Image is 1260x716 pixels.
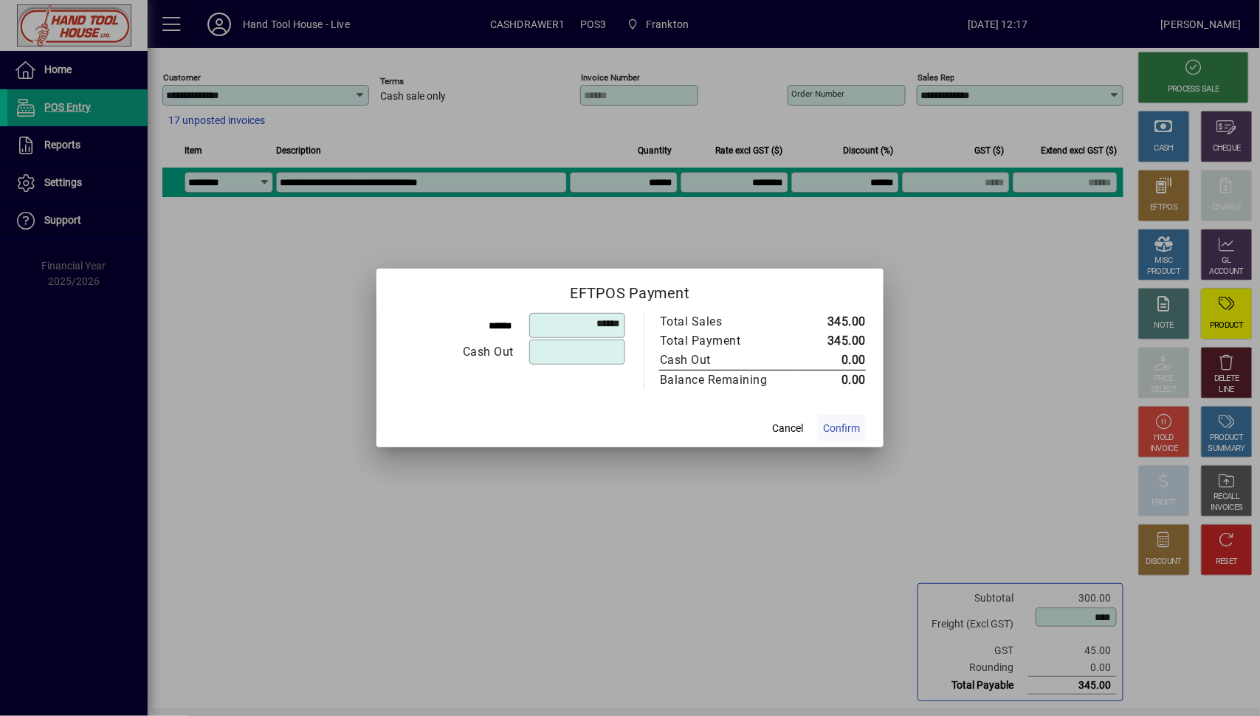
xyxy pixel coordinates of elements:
[659,331,799,351] td: Total Payment
[660,371,784,389] div: Balance Remaining
[823,421,860,436] span: Confirm
[799,371,866,390] td: 0.00
[772,421,803,436] span: Cancel
[764,415,811,441] button: Cancel
[799,331,866,351] td: 345.00
[799,312,866,331] td: 345.00
[660,351,784,369] div: Cash Out
[799,351,866,371] td: 0.00
[817,415,866,441] button: Confirm
[659,312,799,331] td: Total Sales
[376,269,884,311] h2: EFTPOS Payment
[395,343,514,361] div: Cash Out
